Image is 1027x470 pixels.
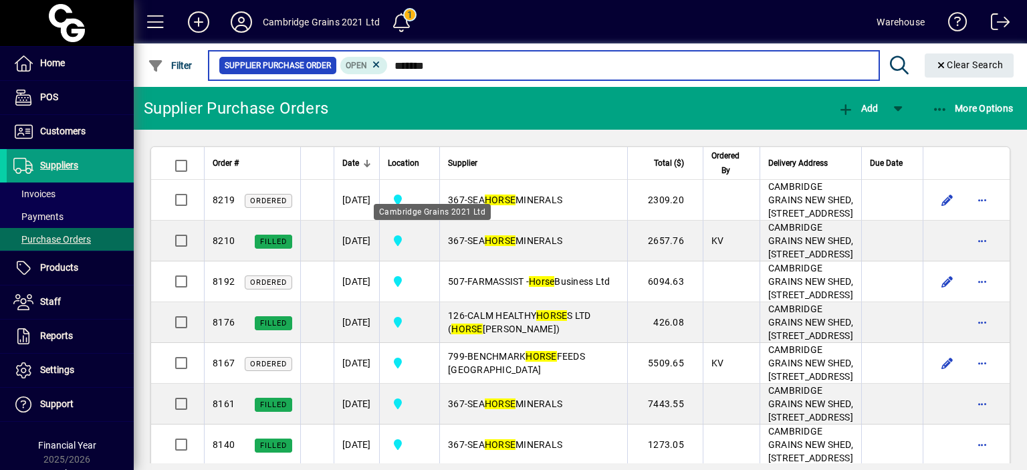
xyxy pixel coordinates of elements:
[213,317,235,328] span: 8176
[340,57,388,74] mat-chip: Completion Status: Open
[937,189,958,211] button: Edit
[627,384,703,425] td: 7443.55
[13,189,55,199] span: Invoices
[388,273,431,289] span: Cambridge Grains 2021 Ltd
[7,354,134,387] a: Settings
[439,302,627,343] td: -
[439,425,627,465] td: -
[451,324,482,334] em: HORSE
[334,180,379,221] td: [DATE]
[334,425,379,465] td: [DATE]
[40,364,74,375] span: Settings
[870,156,903,170] span: Due Date
[7,205,134,228] a: Payments
[220,10,263,34] button: Profile
[40,296,61,307] span: Staff
[838,103,878,114] span: Add
[213,398,235,409] span: 8161
[7,320,134,353] a: Reports
[260,400,287,409] span: Filled
[213,195,235,205] span: 8219
[448,310,591,334] span: CALM HEALTHY S LTD ( [PERSON_NAME])
[972,271,993,292] button: More options
[711,235,724,246] span: KV
[40,126,86,136] span: Customers
[7,183,134,205] a: Invoices
[334,384,379,425] td: [DATE]
[932,103,1014,114] span: More Options
[768,156,828,170] span: Delivery Address
[334,261,379,302] td: [DATE]
[250,197,287,205] span: Ordered
[334,221,379,261] td: [DATE]
[467,235,562,246] span: SEA MINERALS
[760,425,861,465] td: CAMBRIDGE GRAINS NEW SHED, [STREET_ADDRESS]
[448,156,477,170] span: Supplier
[388,355,431,371] span: Cambridge Grains 2021 Ltd
[13,211,64,222] span: Payments
[448,235,465,246] span: 367
[7,115,134,148] a: Customers
[760,221,861,261] td: CAMBRIDGE GRAINS NEW SHED, [STREET_ADDRESS]
[144,98,328,119] div: Supplier Purchase Orders
[40,398,74,409] span: Support
[250,278,287,287] span: Ordered
[439,261,627,302] td: -
[760,384,861,425] td: CAMBRIDGE GRAINS NEW SHED, [STREET_ADDRESS]
[388,156,419,170] span: Location
[40,262,78,273] span: Products
[213,358,235,368] span: 8167
[439,384,627,425] td: -
[213,439,235,450] span: 8140
[7,228,134,251] a: Purchase Orders
[937,271,958,292] button: Edit
[342,156,359,170] span: Date
[485,439,516,450] em: HORSE
[38,440,96,451] span: Financial Year
[972,312,993,333] button: More options
[760,343,861,384] td: CAMBRIDGE GRAINS NEW SHED, [STREET_ADDRESS]
[627,302,703,343] td: 426.08
[467,439,562,450] span: SEA MINERALS
[536,310,567,321] em: HORSE
[467,398,562,409] span: SEA MINERALS
[972,230,993,251] button: More options
[877,11,925,33] div: Warehouse
[439,221,627,261] td: -
[148,60,193,71] span: Filter
[388,437,431,453] span: Cambridge Grains 2021 Ltd
[225,59,331,72] span: Supplier Purchase Order
[870,156,915,170] div: Due Date
[7,388,134,421] a: Support
[760,180,861,221] td: CAMBRIDGE GRAINS NEW SHED, [STREET_ADDRESS]
[627,425,703,465] td: 1273.05
[972,352,993,374] button: More options
[627,261,703,302] td: 6094.63
[342,156,371,170] div: Date
[388,396,431,412] span: Cambridge Grains 2021 Ltd
[981,3,1010,46] a: Logout
[834,96,881,120] button: Add
[13,234,91,245] span: Purchase Orders
[711,148,739,178] span: Ordered By
[636,156,696,170] div: Total ($)
[485,398,516,409] em: HORSE
[7,81,134,114] a: POS
[213,235,235,246] span: 8210
[938,3,967,46] a: Knowledge Base
[213,276,235,287] span: 8192
[654,156,684,170] span: Total ($)
[760,261,861,302] td: CAMBRIDGE GRAINS NEW SHED, [STREET_ADDRESS]
[346,61,367,70] span: Open
[925,53,1014,78] button: Clear
[485,195,516,205] em: HORSE
[7,251,134,285] a: Products
[250,360,287,368] span: Ordered
[448,195,465,205] span: 367
[972,189,993,211] button: More options
[40,330,73,341] span: Reports
[448,156,619,170] div: Supplier
[448,439,465,450] span: 367
[972,434,993,455] button: More options
[711,148,752,178] div: Ordered By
